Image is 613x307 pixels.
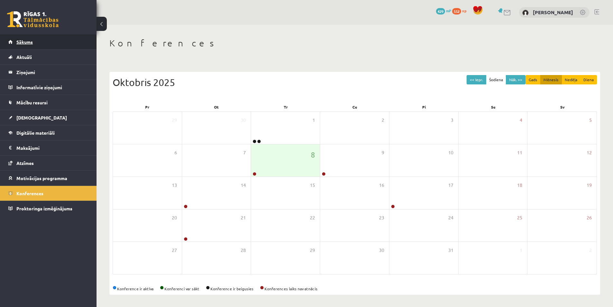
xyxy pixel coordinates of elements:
legend: Ziņojumi [16,65,88,80]
div: Ot [182,102,251,111]
a: [PERSON_NAME] [533,9,573,15]
a: [DEMOGRAPHIC_DATA] [8,110,88,125]
a: Digitālie materiāli [8,125,88,140]
div: Konference ir aktīva Konferenci var sākt Konference ir beigusies Konferences laiks nav atnācis [113,286,597,292]
span: 20 [172,214,177,221]
div: Pr [113,102,182,111]
span: Proktoringa izmēģinājums [16,206,72,211]
button: Mēnesis [540,75,562,84]
span: 24 [448,214,453,221]
a: Konferences [8,186,88,201]
div: Se [459,102,528,111]
span: 552 [452,8,461,14]
span: 29 [310,247,315,254]
span: 2 [382,117,384,124]
legend: Maksājumi [16,140,88,155]
a: Informatīvie ziņojumi [8,80,88,95]
a: Maksājumi [8,140,88,155]
a: Aktuāli [8,50,88,64]
span: 7 [243,149,246,156]
div: Pi [389,102,459,111]
a: 429 mP [436,8,451,13]
span: Konferences [16,190,43,196]
button: Gads [525,75,541,84]
a: Proktoringa izmēģinājums [8,201,88,216]
button: Diena [580,75,597,84]
span: 8 [311,149,315,160]
span: 19 [587,182,592,189]
span: 3 [451,117,453,124]
span: 30 [379,247,384,254]
span: [DEMOGRAPHIC_DATA] [16,115,67,120]
button: Nāk. >> [506,75,525,84]
a: Atzīmes [8,156,88,170]
span: 429 [436,8,445,14]
div: Tr [251,102,320,111]
span: 9 [382,149,384,156]
span: 26 [587,214,592,221]
span: 28 [241,247,246,254]
legend: Informatīvie ziņojumi [16,80,88,95]
span: Sākums [16,39,33,45]
span: 22 [310,214,315,221]
h1: Konferences [109,38,600,49]
a: Motivācijas programma [8,171,88,186]
span: 12 [587,149,592,156]
span: Aktuāli [16,54,32,60]
div: Oktobris 2025 [113,75,597,90]
a: Mācību resursi [8,95,88,110]
span: 2 [589,247,592,254]
span: 30 [241,117,246,124]
span: 25 [517,214,522,221]
span: 6 [174,149,177,156]
a: 552 xp [452,8,469,13]
span: 31 [448,247,453,254]
a: Ziņojumi [8,65,88,80]
span: 1 [312,117,315,124]
span: Motivācijas programma [16,175,67,181]
div: Sv [528,102,597,111]
button: << Iepr. [467,75,486,84]
div: Ce [320,102,389,111]
span: Digitālie materiāli [16,130,55,136]
span: 16 [379,182,384,189]
button: Šodiena [486,75,506,84]
span: Mācību resursi [16,100,48,105]
span: 29 [172,117,177,124]
span: 27 [172,247,177,254]
a: Rīgas 1. Tālmācības vidusskola [7,11,59,27]
span: 11 [517,149,522,156]
span: 13 [172,182,177,189]
span: 14 [241,182,246,189]
span: 5 [589,117,592,124]
span: 21 [241,214,246,221]
span: 10 [448,149,453,156]
span: 23 [379,214,384,221]
span: 1 [520,247,522,254]
span: 4 [520,117,522,124]
span: 15 [310,182,315,189]
span: Atzīmes [16,160,34,166]
span: mP [446,8,451,13]
img: Artūrs Keinovskis [522,10,529,16]
span: 18 [517,182,522,189]
a: Sākums [8,34,88,49]
span: 17 [448,182,453,189]
button: Nedēļa [562,75,580,84]
span: xp [462,8,466,13]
